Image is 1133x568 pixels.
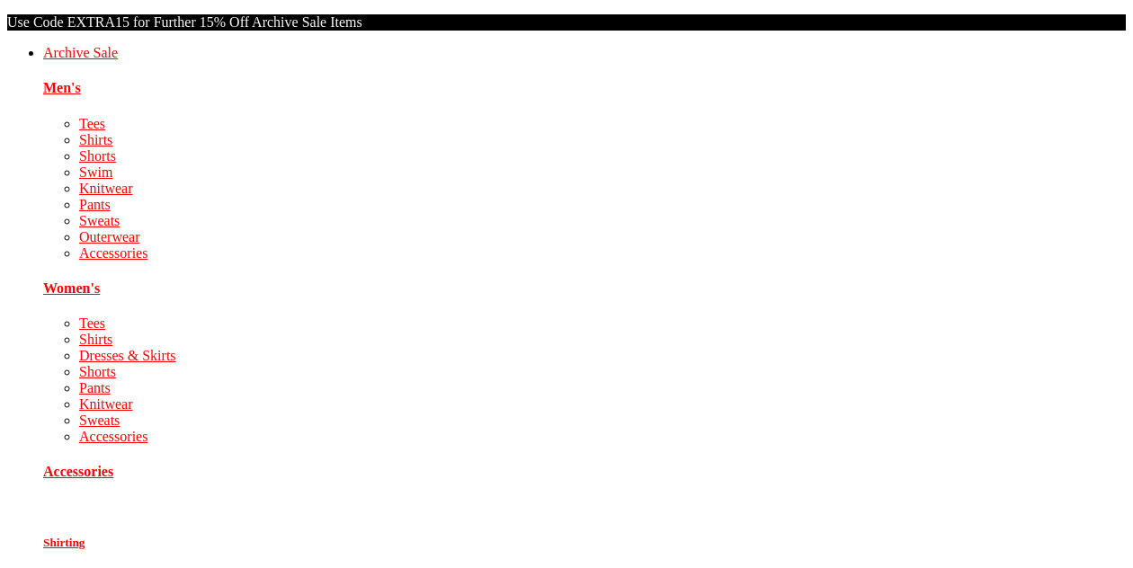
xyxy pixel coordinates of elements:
a: Tees [79,315,105,331]
a: Outerwear [79,229,140,244]
a: Women's [43,280,100,296]
p: Use Code EXTRA15 for Further 15% Off Archive Sale Items [7,14,1126,31]
a: Shirts [79,332,112,347]
a: Shirts [79,132,112,147]
a: Archive Sale [43,45,118,60]
a: Accessories [79,245,147,261]
a: Knitwear [79,396,133,412]
a: Shirting [43,536,85,549]
a: Dresses & Skirts [79,348,176,363]
a: Shorts [79,148,116,164]
a: Tees [79,116,105,131]
a: Sweats [79,213,120,228]
a: Swim [79,164,112,180]
a: Accessories [79,429,147,444]
a: Pants [79,380,111,395]
a: Knitwear [79,181,133,196]
a: Shorts [79,364,116,379]
a: Accessories [43,464,113,479]
a: Sweats [79,413,120,428]
a: Men's [43,80,81,95]
a: Pants [79,197,111,212]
